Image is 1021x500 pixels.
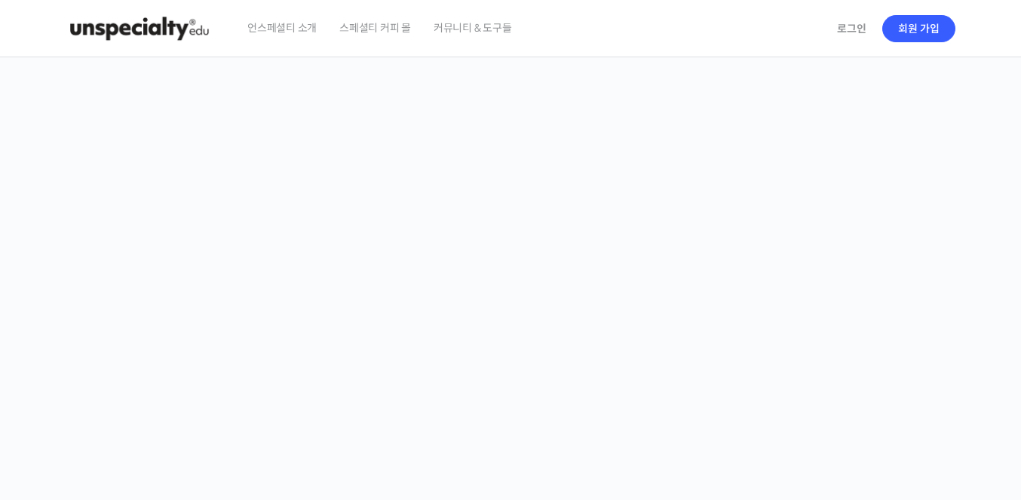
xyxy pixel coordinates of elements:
p: 시간과 장소에 구애받지 않고, 검증된 커리큘럼으로 [15,314,1007,335]
p: [PERSON_NAME]을 다하는 당신을 위해, 최고와 함께 만든 커피 클래스 [15,231,1007,307]
a: 로그인 [828,11,875,46]
a: 회원 가입 [882,15,955,42]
